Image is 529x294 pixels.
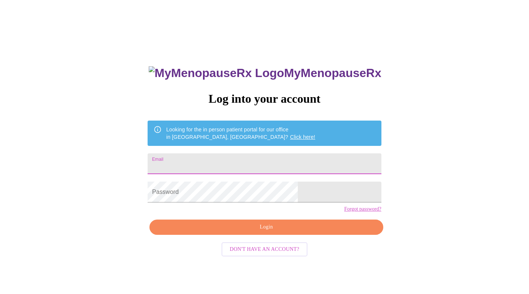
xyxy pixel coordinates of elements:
a: Click here! [290,134,315,140]
button: Login [149,220,383,235]
span: Don't have an account? [230,245,299,254]
h3: MyMenopauseRx [149,66,381,80]
span: Login [158,223,374,232]
h3: Log into your account [148,92,381,106]
div: Looking for the in person patient portal for our office in [GEOGRAPHIC_DATA], [GEOGRAPHIC_DATA]? [166,123,315,144]
a: Forgot password? [344,206,381,212]
a: Don't have an account? [220,245,309,252]
button: Don't have an account? [222,242,307,257]
img: MyMenopauseRx Logo [149,66,284,80]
